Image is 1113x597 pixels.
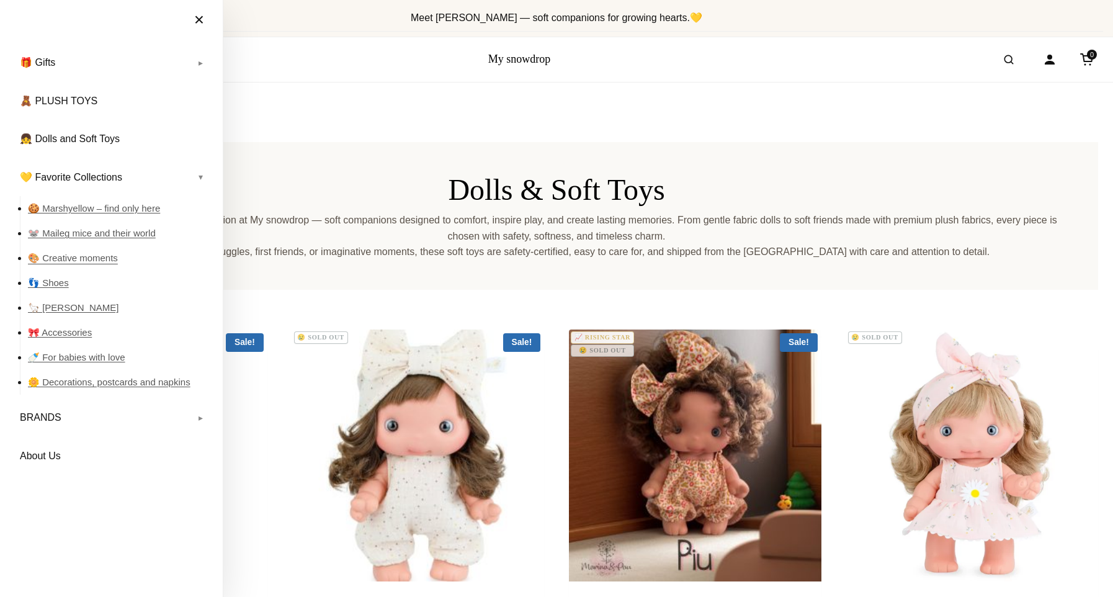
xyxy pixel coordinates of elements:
[45,172,1068,208] h1: Dolls & Soft Toys
[12,162,210,193] a: 💛 Favorite Collections
[411,12,702,23] span: Meet [PERSON_NAME] — soft companions for growing hearts.
[1087,50,1097,60] span: 0
[28,345,210,370] a: 🍼 For babies with love
[45,212,1068,244] p: Delight in our Dolls & Soft Toys collection at My snowdrop — soft companions designed to comfort,...
[28,295,210,320] a: 🦙 [PERSON_NAME]
[12,123,210,155] a: 👧 Dolls and Soft Toys
[28,246,210,271] a: 🎨 Creative moments
[10,5,1103,32] div: Announcement
[292,330,545,582] a: Sale! 😢 SOLD OUT
[182,6,217,34] button: Close menu
[28,320,210,345] a: 🎀 Accessories
[12,47,210,78] a: 🎁 Gifts
[780,333,817,352] span: Sale!
[503,333,540,352] span: Sale!
[991,42,1026,77] button: Open search
[569,330,821,582] a: Sale! 📈 RISING STAR😢 SOLD OUT
[12,402,210,433] a: BRANDS
[45,244,1068,260] p: Perfect for bedtime snuggles, first friends, or imaginative moments, these soft toys are safety-c...
[28,271,210,295] a: 👣 Shoes
[12,86,210,117] a: 🧸 PLUSH TOYS
[1073,46,1101,73] a: Cart
[846,330,1099,582] a: 😢 SOLD OUT
[226,333,263,352] span: Sale!
[12,441,210,472] a: About Us
[488,53,551,65] a: My snowdrop
[28,370,210,395] a: 🌼 Decorations, postcards and napkins
[28,221,210,246] a: 🐭 Maileg mice and their world
[1036,46,1063,73] a: Account
[28,196,210,221] a: 🍪 Marshyellow – find only here
[690,12,702,23] span: 💛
